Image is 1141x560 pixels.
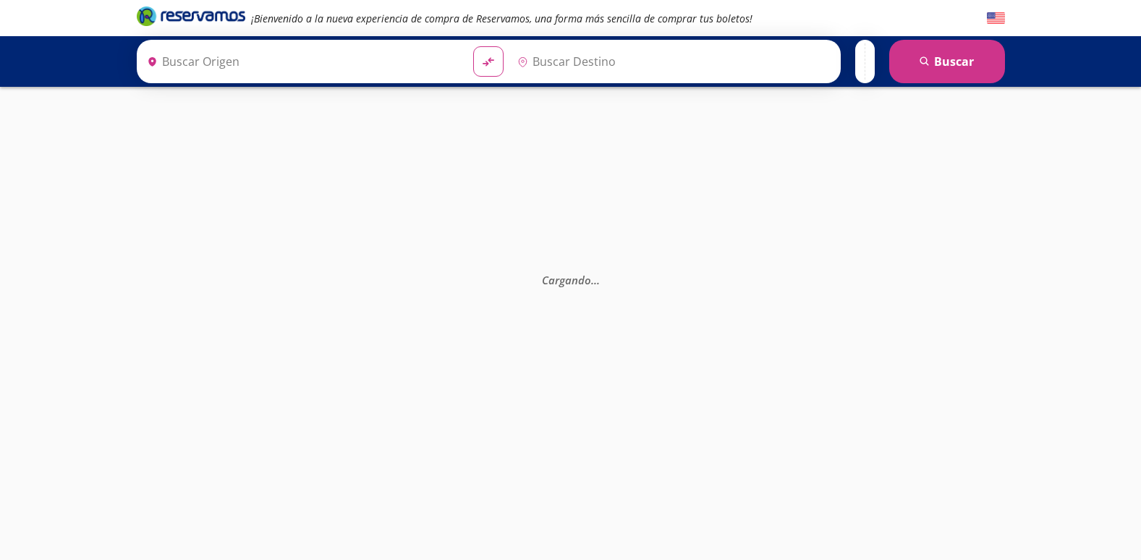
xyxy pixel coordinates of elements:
span: . [591,273,594,287]
em: Cargando [542,273,600,287]
button: Buscar [889,40,1005,83]
span: . [594,273,597,287]
input: Buscar Destino [512,43,833,80]
button: English [987,9,1005,27]
em: ¡Bienvenido a la nueva experiencia de compra de Reservamos, una forma más sencilla de comprar tus... [251,12,752,25]
i: Brand Logo [137,5,245,27]
input: Buscar Origen [141,43,462,80]
span: . [597,273,600,287]
a: Brand Logo [137,5,245,31]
